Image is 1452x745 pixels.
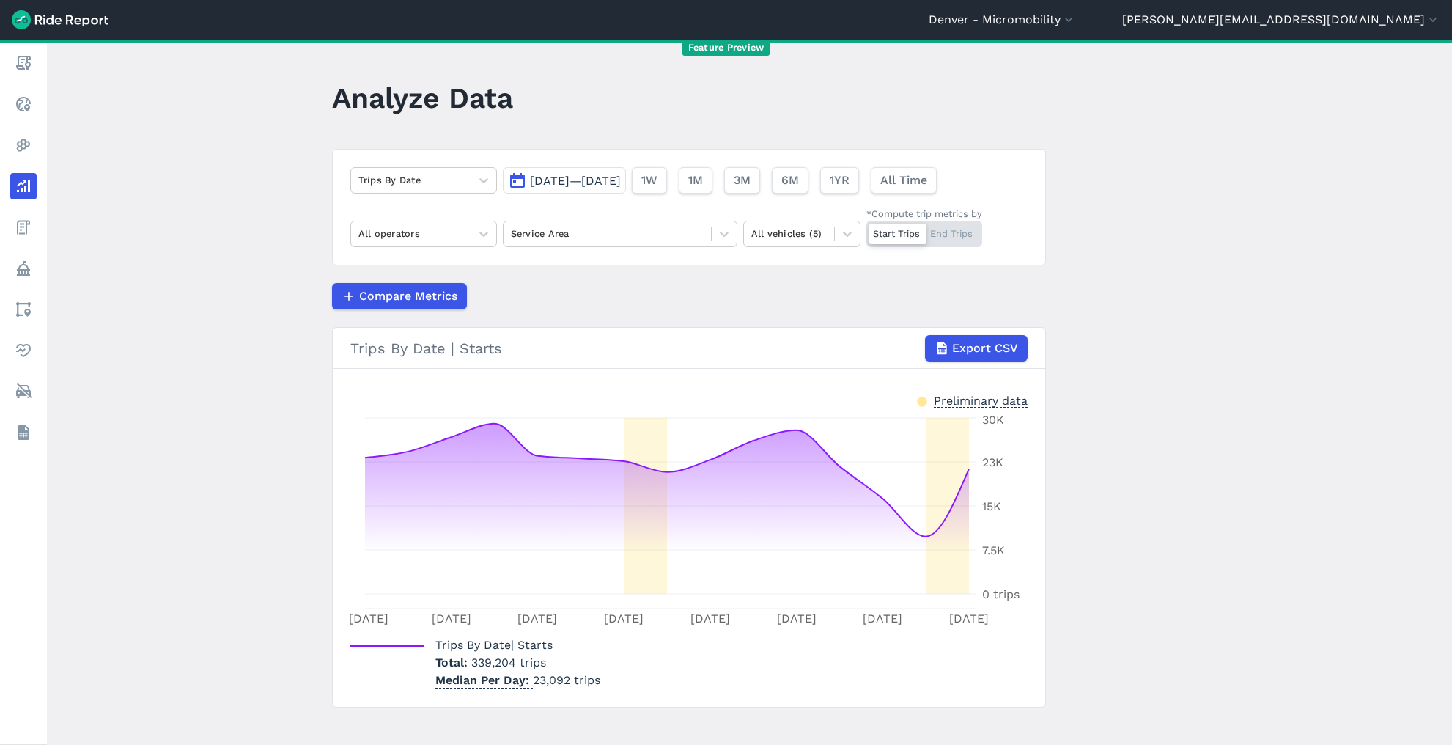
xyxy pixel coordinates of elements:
[10,132,37,158] a: Heatmaps
[830,172,850,189] span: 1YR
[690,612,729,625] tspan: [DATE]
[632,167,667,194] button: 1W
[431,612,471,625] tspan: [DATE]
[435,634,511,653] span: Trips By Date
[772,167,808,194] button: 6M
[952,340,1018,357] span: Export CSV
[471,656,546,669] span: 339,204 trips
[982,543,1005,557] tspan: 7.5K
[982,455,1003,469] tspan: 23K
[10,419,37,446] a: Datasets
[10,296,37,323] a: Areas
[734,172,751,189] span: 3M
[781,172,799,189] span: 6M
[10,337,37,364] a: Health
[10,173,37,199] a: Analyze
[349,612,388,625] tspan: [DATE]
[820,167,859,194] button: 1YR
[332,78,513,118] h1: Analyze Data
[517,612,557,625] tspan: [DATE]
[10,214,37,241] a: Fees
[359,287,457,305] span: Compare Metrics
[724,167,760,194] button: 3M
[934,392,1028,408] div: Preliminary data
[435,656,471,669] span: Total
[604,612,644,625] tspan: [DATE]
[925,335,1028,362] button: Export CSV
[10,378,37,405] a: ModeShift
[863,612,902,625] tspan: [DATE]
[949,612,989,625] tspan: [DATE]
[982,499,1001,513] tspan: 15K
[982,587,1020,601] tspan: 0 trips
[435,669,533,689] span: Median Per Day
[871,167,937,194] button: All Time
[866,207,982,221] div: *Compute trip metrics by
[10,50,37,76] a: Report
[10,91,37,117] a: Realtime
[688,172,703,189] span: 1M
[10,255,37,282] a: Policy
[641,172,657,189] span: 1W
[880,172,927,189] span: All Time
[929,11,1076,29] button: Denver - Micromobility
[982,413,1004,427] tspan: 30K
[332,283,467,309] button: Compare Metrics
[503,167,626,194] button: [DATE]—[DATE]
[350,335,1028,362] div: Trips By Date | Starts
[435,672,600,689] p: 23,092 trips
[776,612,816,625] tspan: [DATE]
[682,40,770,56] span: Feature Preview
[12,10,108,29] img: Ride Report
[679,167,712,194] button: 1M
[435,638,553,652] span: | Starts
[530,174,621,188] span: [DATE]—[DATE]
[1122,11,1440,29] button: [PERSON_NAME][EMAIL_ADDRESS][DOMAIN_NAME]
